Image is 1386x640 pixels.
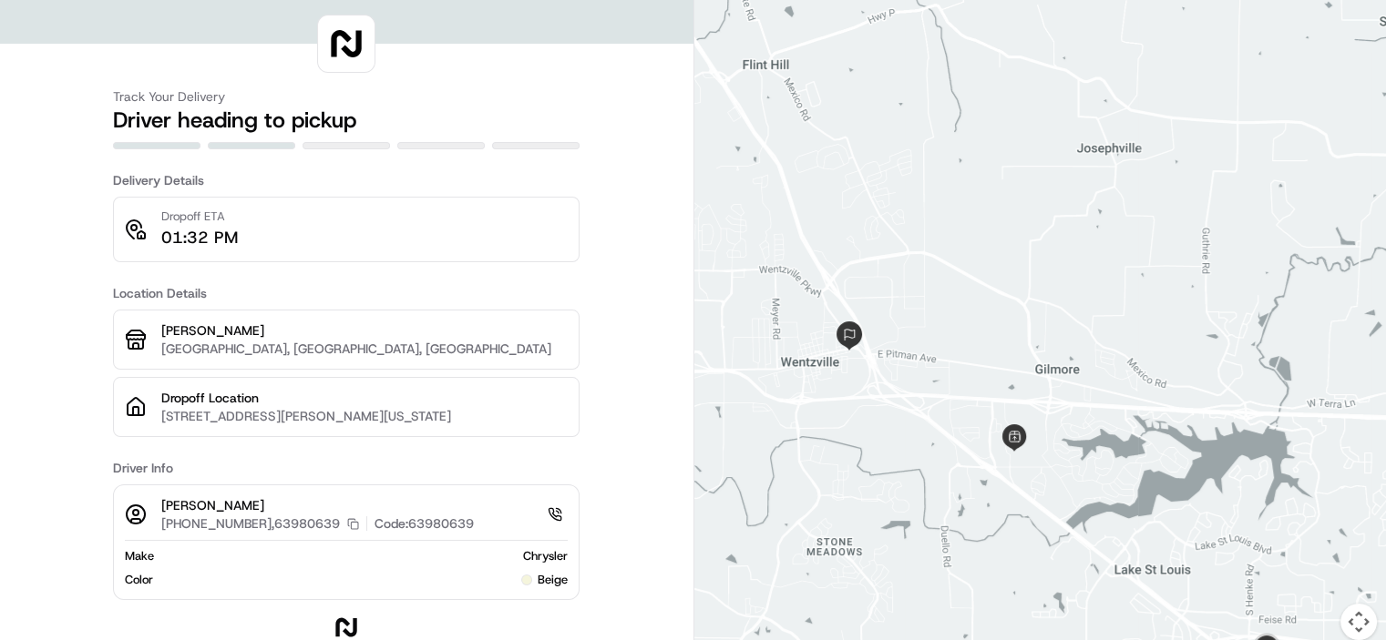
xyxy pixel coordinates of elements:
[113,459,580,477] h3: Driver Info
[113,87,580,106] h3: Track Your Delivery
[161,514,340,533] p: [PHONE_NUMBER],63980639
[125,548,154,564] span: Make
[161,389,568,407] p: Dropoff Location
[375,514,474,533] p: Code: 63980639
[113,284,580,302] h3: Location Details
[113,106,580,135] h2: Driver heading to pickup
[161,208,238,225] p: Dropoff ETA
[1340,604,1377,640] button: Map camera controls
[161,340,568,358] p: [GEOGRAPHIC_DATA], [GEOGRAPHIC_DATA], [GEOGRAPHIC_DATA]
[161,496,474,514] p: [PERSON_NAME]
[125,572,153,588] span: Color
[161,321,568,340] p: [PERSON_NAME]
[161,407,568,425] p: [STREET_ADDRESS][PERSON_NAME][US_STATE]
[161,225,238,250] p: 01:32 PM
[538,572,568,588] span: beige
[523,548,568,564] span: Chrysler
[113,171,580,189] h3: Delivery Details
